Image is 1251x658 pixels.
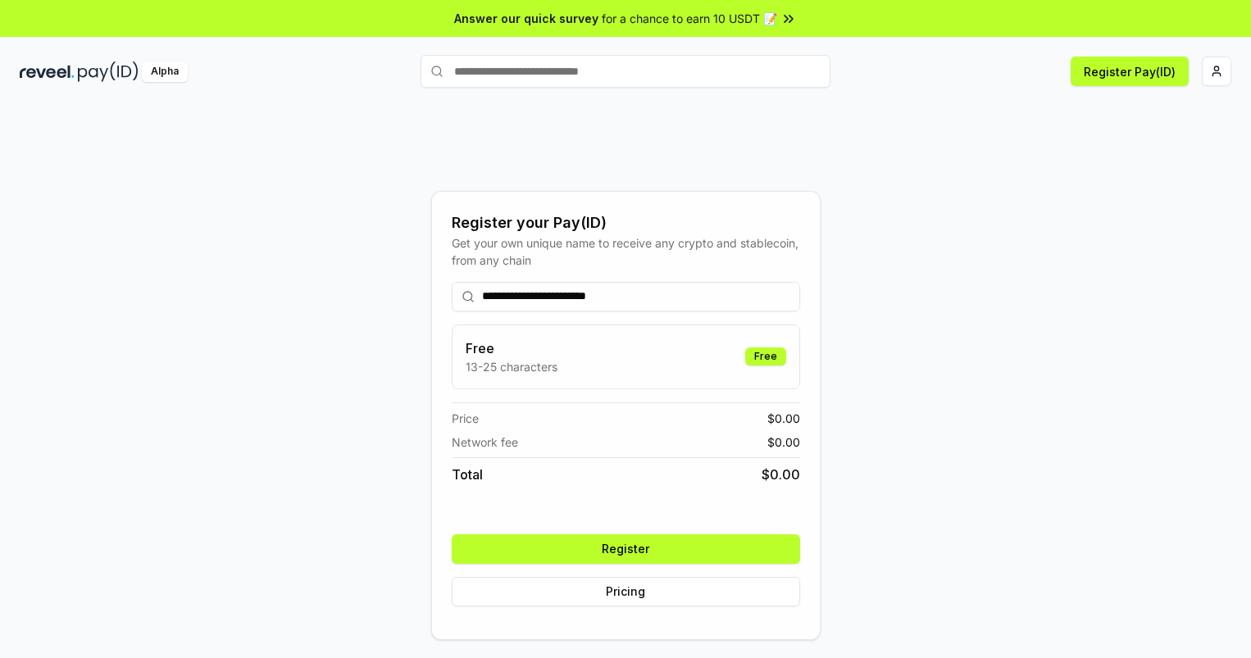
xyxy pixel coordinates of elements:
[454,10,598,27] span: Answer our quick survey
[762,465,800,484] span: $ 0.00
[1071,57,1189,86] button: Register Pay(ID)
[20,61,75,82] img: reveel_dark
[767,433,800,451] span: $ 0.00
[452,465,483,484] span: Total
[452,577,800,606] button: Pricing
[452,410,479,427] span: Price
[452,534,800,564] button: Register
[745,347,786,365] div: Free
[767,410,800,427] span: $ 0.00
[466,358,557,375] p: 13-25 characters
[452,433,518,451] span: Network fee
[78,61,139,82] img: pay_id
[466,338,557,358] h3: Free
[452,234,800,269] div: Get your own unique name to receive any crypto and stablecoin, from any chain
[142,61,188,82] div: Alpha
[452,211,800,234] div: Register your Pay(ID)
[602,10,777,27] span: for a chance to earn 10 USDT 📝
